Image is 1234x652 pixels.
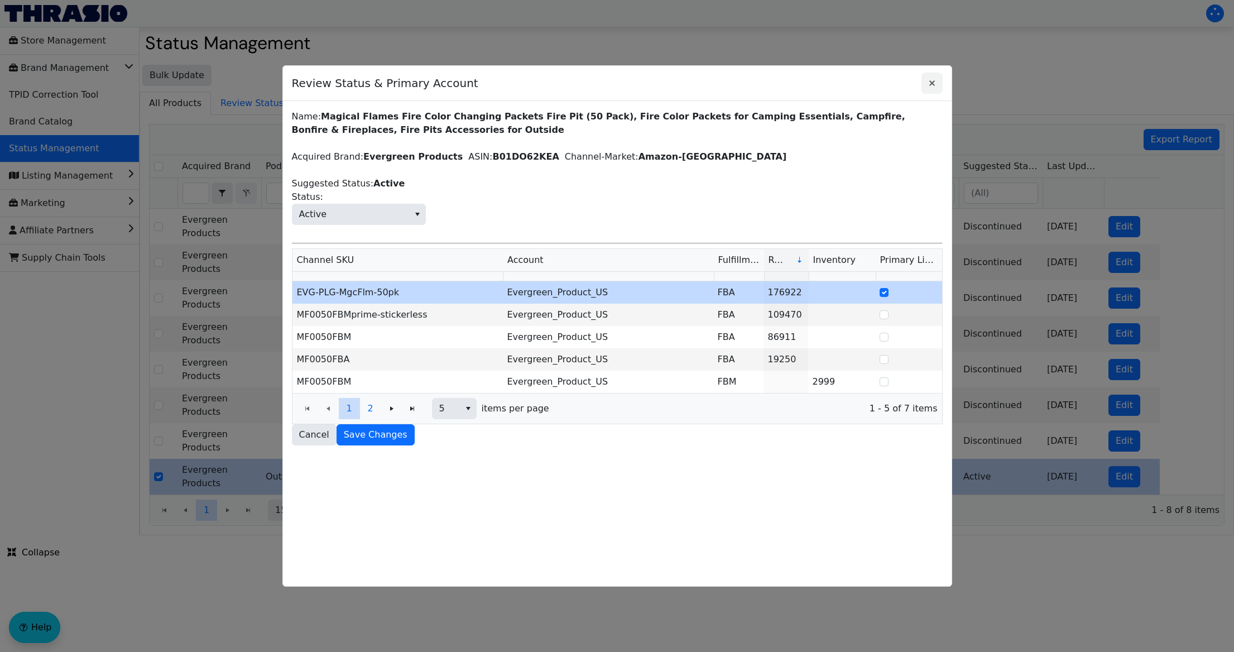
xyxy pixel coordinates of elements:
[713,304,764,326] td: FBA
[439,402,453,415] span: 5
[381,398,402,419] button: Go to the next page
[292,424,337,445] button: Cancel
[503,371,713,393] td: Evergreen_Product_US
[638,151,787,162] label: Amazon-[GEOGRAPHIC_DATA]
[921,73,943,94] button: Close
[764,304,808,326] td: 109470
[339,398,360,419] button: Page 1
[292,69,921,97] span: Review Status & Primary Account
[346,402,352,415] span: 1
[808,371,875,393] td: 2999
[880,288,889,297] input: Select Row
[299,208,327,221] span: Active
[503,281,713,304] td: Evergreen_Product_US
[507,253,544,267] span: Account
[492,151,559,162] label: B01DO62KEA
[713,371,764,393] td: FBM
[292,190,323,204] span: Status:
[880,310,889,319] input: Select Row
[718,253,760,267] span: Fulfillment
[880,377,889,386] input: Select Row
[402,398,423,419] button: Go to the last page
[503,348,713,371] td: Evergreen_Product_US
[360,398,381,419] button: Page 2
[713,348,764,371] td: FBA
[764,326,808,348] td: 86911
[373,178,405,189] label: Active
[344,428,407,442] span: Save Changes
[292,348,503,371] td: MF0050FBA
[292,371,503,393] td: MF0050FBM
[292,281,503,304] td: EVG-PLG-MgcFlm-50pk
[764,281,808,304] td: 176922
[297,253,354,267] span: Channel SKU
[880,355,889,364] input: Select Row
[292,304,503,326] td: MF0050FBMprime-stickerless
[482,402,549,415] span: items per page
[558,402,938,415] span: 1 - 5 of 7 items
[292,326,503,348] td: MF0050FBM
[292,204,426,225] span: Status:
[460,399,476,419] button: select
[337,424,415,445] button: Save Changes
[503,304,713,326] td: Evergreen_Product_US
[713,281,764,304] td: FBA
[880,333,889,342] input: Select Row
[432,398,477,419] span: Page size
[367,402,373,415] span: 2
[813,253,856,267] span: Inventory
[713,326,764,348] td: FBA
[292,110,943,445] div: Name: Acquired Brand: ASIN: Channel-Market: Suggested Status:
[409,204,425,224] button: select
[363,151,463,162] label: Evergreen Products
[769,253,787,267] span: Revenue
[299,428,329,442] span: Cancel
[503,326,713,348] td: Evergreen_Product_US
[292,111,905,135] label: Magical Flames Fire Color Changing Packets Fire Pit (50 Pack), Fire Color Packets for Camping Ess...
[764,348,808,371] td: 19250
[292,393,942,424] div: Page 1 of 2
[880,255,947,265] span: Primary Listing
